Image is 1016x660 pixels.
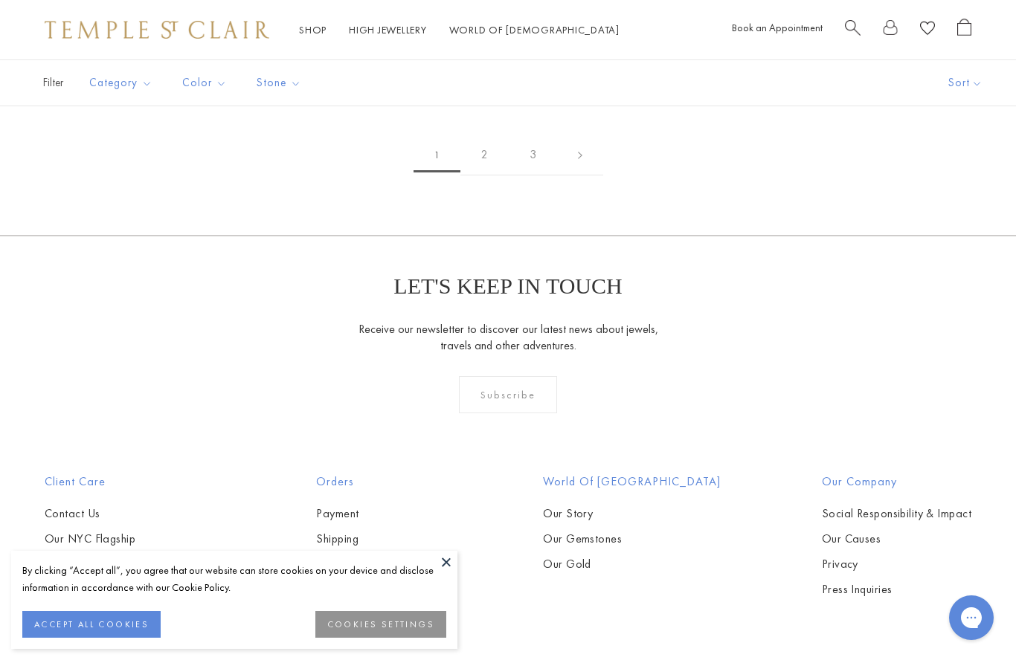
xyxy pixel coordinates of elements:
a: Our NYC Flagship [45,531,216,547]
a: Contact Us [45,505,216,522]
a: 3 [509,135,557,175]
a: Press Inquiries [822,581,971,598]
span: Stone [249,74,312,92]
a: Book an Appointment [732,21,823,34]
a: High JewelleryHigh Jewellery [349,23,427,36]
a: Next page [557,135,603,175]
h2: Our Company [822,473,971,491]
a: 2 [460,135,509,175]
nav: Main navigation [299,21,620,39]
a: ShopShop [299,23,327,36]
button: ACCEPT ALL COOKIES [22,611,161,638]
h2: Orders [316,473,443,491]
a: Search [845,19,861,42]
a: Our Causes [822,531,971,547]
img: Temple St. Clair [45,21,269,39]
h2: World of [GEOGRAPHIC_DATA] [543,473,721,491]
p: Receive our newsletter to discover our latest news about jewels, travels and other adventures. [358,321,659,354]
button: Show sort by [915,60,1016,106]
button: COOKIES SETTINGS [315,611,446,638]
div: Subscribe [459,376,558,413]
h2: Client Care [45,473,216,491]
span: Category [82,74,164,92]
span: Color [175,74,238,92]
a: Privacy [822,556,971,572]
a: Social Responsibility & Impact [822,505,971,522]
p: LET'S KEEP IN TOUCH [393,274,622,299]
span: 1 [414,138,460,172]
button: Category [78,66,164,100]
a: Our Story [543,505,721,522]
div: By clicking “Accept all”, you agree that our website can store cookies on your device and disclos... [22,562,446,596]
a: Payment [316,505,443,522]
a: Shipping [316,531,443,547]
a: Our Gemstones [543,531,721,547]
a: View Wishlist [920,19,935,42]
button: Color [171,66,238,100]
a: Open Shopping Bag [957,19,971,42]
a: Our Gold [543,556,721,572]
iframe: Gorgias live chat messenger [942,590,1001,645]
a: World of [DEMOGRAPHIC_DATA]World of [DEMOGRAPHIC_DATA] [449,23,620,36]
button: Stone [245,66,312,100]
